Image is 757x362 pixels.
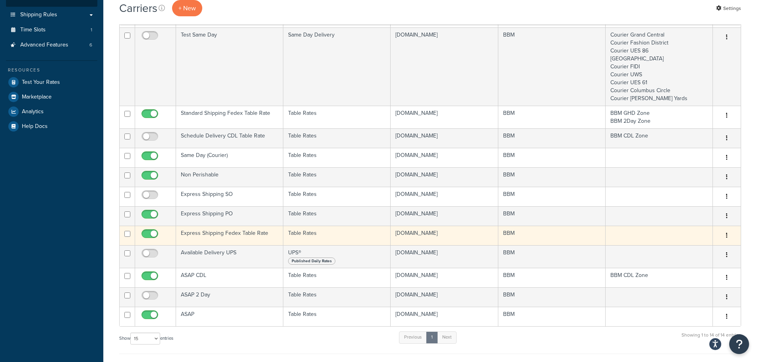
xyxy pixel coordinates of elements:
span: Analytics [22,108,44,115]
td: Table Rates [283,187,391,206]
td: Same Day (Courier) [176,148,283,167]
td: BBM [498,206,606,226]
td: Express Shipping SO [176,187,283,206]
a: Previous [399,331,427,343]
td: ASAP 2 Day [176,287,283,307]
span: Time Slots [20,27,46,33]
li: Advanced Features [6,38,97,52]
td: BBM [498,307,606,326]
td: ASAP CDL [176,268,283,287]
td: Table Rates [283,148,391,167]
td: BBM [498,27,606,106]
td: Table Rates [283,268,391,287]
td: Table Rates [283,307,391,326]
td: BBM CDL Zone [606,128,713,148]
td: [DOMAIN_NAME] [391,206,498,226]
a: Next [437,331,457,343]
span: Help Docs [22,123,48,130]
a: Marketplace [6,90,97,104]
span: Advanced Features [20,42,68,48]
td: BBM CDL Zone [606,268,713,287]
td: Courier Grand Central Courier Fashion District Courier UES 86 [GEOGRAPHIC_DATA] Courier FIDI Cour... [606,27,713,106]
td: Non Perishable [176,167,283,187]
td: BBM [498,245,606,268]
span: 1 [91,27,92,33]
h1: Carriers [119,0,157,16]
a: Advanced Features 6 [6,38,97,52]
span: Published Daily Rates [288,257,335,265]
td: [DOMAIN_NAME] [391,307,498,326]
td: BBM [498,287,606,307]
a: Analytics [6,105,97,119]
a: Help Docs [6,119,97,134]
td: UPS® [283,245,391,268]
td: BBM [498,268,606,287]
td: Table Rates [283,128,391,148]
td: ASAP [176,307,283,326]
td: BBM [498,106,606,128]
td: BBM [498,148,606,167]
div: Resources [6,67,97,74]
td: Table Rates [283,206,391,226]
td: Standard Shipping Fedex Table Rate [176,106,283,128]
td: Schedule Delivery CDL Table Rate [176,128,283,148]
td: BBM GHD Zone BBM 2Day Zone [606,106,713,128]
td: [DOMAIN_NAME] [391,148,498,167]
td: Table Rates [283,167,391,187]
td: Available Delivery UPS [176,245,283,268]
a: 1 [426,331,438,343]
td: [DOMAIN_NAME] [391,27,498,106]
td: [DOMAIN_NAME] [391,167,498,187]
button: Open Resource Center [729,334,749,354]
td: [DOMAIN_NAME] [391,226,498,245]
td: [DOMAIN_NAME] [391,187,498,206]
li: Time Slots [6,23,97,37]
td: Table Rates [283,106,391,128]
span: 6 [89,42,92,48]
span: Shipping Rules [20,12,57,18]
td: [DOMAIN_NAME] [391,287,498,307]
td: Same Day Delivery [283,27,391,106]
td: Test Same Day [176,27,283,106]
div: Showing 1 to 14 of 14 entries [681,331,741,348]
td: BBM [498,187,606,206]
select: Showentries [130,333,160,345]
td: [DOMAIN_NAME] [391,268,498,287]
a: Settings [716,3,741,14]
td: [DOMAIN_NAME] [391,106,498,128]
td: [DOMAIN_NAME] [391,128,498,148]
td: [DOMAIN_NAME] [391,245,498,268]
a: Time Slots 1 [6,23,97,37]
label: Show entries [119,333,173,345]
td: BBM [498,167,606,187]
td: BBM [498,128,606,148]
a: Shipping Rules [6,8,97,22]
td: Express Shipping Fedex Table Rate [176,226,283,245]
td: Express Shipping PO [176,206,283,226]
td: Table Rates [283,287,391,307]
td: Table Rates [283,226,391,245]
span: Test Your Rates [22,79,60,86]
span: Marketplace [22,94,52,101]
td: BBM [498,226,606,245]
a: Test Your Rates [6,75,97,89]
